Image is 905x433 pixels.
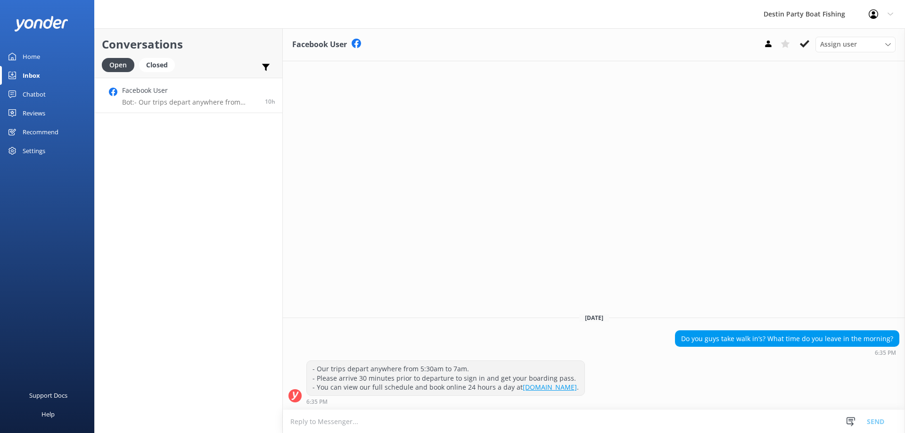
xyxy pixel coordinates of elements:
[14,16,68,32] img: yonder-white-logo.png
[675,349,899,356] div: Sep 19 2025 06:35pm (UTC -05:00) America/Cancun
[306,399,328,405] strong: 6:35 PM
[292,39,347,51] h3: Facebook User
[139,58,175,72] div: Closed
[875,350,896,356] strong: 6:35 PM
[523,383,577,392] a: [DOMAIN_NAME]
[265,98,275,106] span: Sep 19 2025 06:35pm (UTC -05:00) America/Cancun
[23,104,45,123] div: Reviews
[23,47,40,66] div: Home
[23,85,46,104] div: Chatbot
[95,78,282,113] a: Facebook UserBot:- Our trips depart anywhere from 5:30am to 7am. - Please arrive 30 minutes prior...
[23,66,40,85] div: Inbox
[579,314,609,322] span: [DATE]
[102,35,275,53] h2: Conversations
[122,98,258,106] p: Bot: - Our trips depart anywhere from 5:30am to 7am. - Please arrive 30 minutes prior to departur...
[23,123,58,141] div: Recommend
[41,405,55,424] div: Help
[815,37,896,52] div: Assign User
[29,386,67,405] div: Support Docs
[306,398,585,405] div: Sep 19 2025 06:35pm (UTC -05:00) America/Cancun
[122,85,258,96] h4: Facebook User
[102,58,134,72] div: Open
[675,331,899,347] div: Do you guys take walk in’s? What time do you leave in the morning?
[102,59,139,70] a: Open
[139,59,180,70] a: Closed
[307,361,584,395] div: - Our trips depart anywhere from 5:30am to 7am. - Please arrive 30 minutes prior to departure to ...
[820,39,857,49] span: Assign user
[23,141,45,160] div: Settings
